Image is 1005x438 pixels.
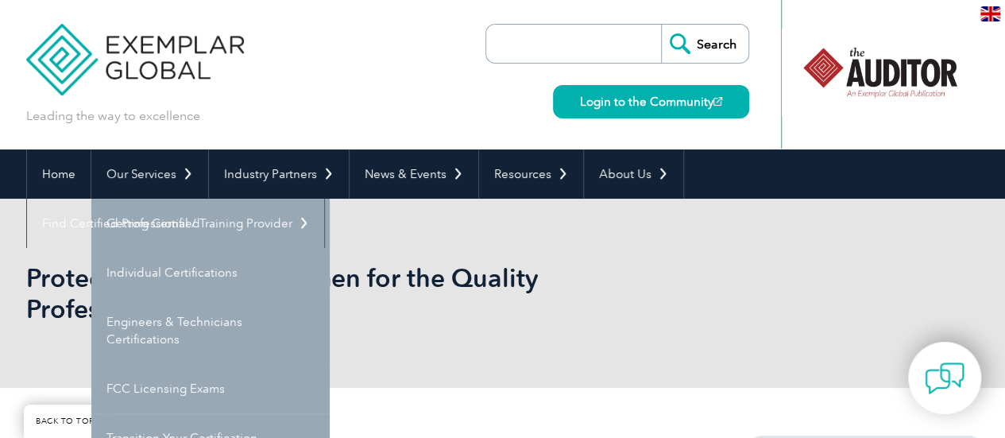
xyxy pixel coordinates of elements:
img: en [980,6,1000,21]
img: contact-chat.png [925,359,964,398]
input: Search [661,25,748,63]
a: Find Certified Professional / Training Provider [27,199,324,248]
h1: Protected: Business Acumen for the Quality Professional [26,262,636,324]
a: About Us [584,149,683,199]
a: FCC Licensing Exams [91,364,330,413]
a: Resources [479,149,583,199]
a: Our Services [91,149,208,199]
p: Leading the way to excellence [26,107,200,125]
a: BACK TO TOP [24,405,106,438]
a: Industry Partners [209,149,349,199]
a: Engineers & Technicians Certifications [91,297,330,364]
img: open_square.png [713,97,722,106]
a: News & Events [350,149,478,199]
a: Individual Certifications [91,248,330,297]
a: Home [27,149,91,199]
a: Login to the Community [553,85,749,118]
